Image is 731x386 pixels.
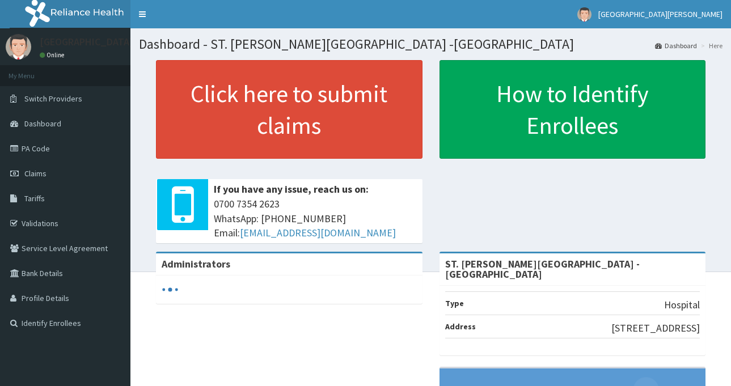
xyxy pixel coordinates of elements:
svg: audio-loading [162,281,179,298]
b: Administrators [162,257,230,270]
li: Here [698,41,722,50]
b: Type [445,298,464,308]
a: Dashboard [655,41,697,50]
p: [GEOGRAPHIC_DATA][PERSON_NAME] [40,37,208,47]
p: [STREET_ADDRESS] [611,321,700,336]
a: Online [40,51,67,59]
a: How to Identify Enrollees [440,60,706,159]
a: Click here to submit claims [156,60,422,159]
b: Address [445,321,476,332]
span: Claims [24,168,47,179]
span: 0700 7354 2623 WhatsApp: [PHONE_NUMBER] Email: [214,197,417,240]
span: [GEOGRAPHIC_DATA][PERSON_NAME] [598,9,722,19]
img: User Image [577,7,591,22]
span: Switch Providers [24,94,82,104]
h1: Dashboard - ST. [PERSON_NAME][GEOGRAPHIC_DATA] -[GEOGRAPHIC_DATA] [139,37,722,52]
span: Dashboard [24,118,61,129]
span: Tariffs [24,193,45,203]
b: If you have any issue, reach us on: [214,183,369,196]
a: [EMAIL_ADDRESS][DOMAIN_NAME] [240,226,396,239]
img: User Image [6,34,31,60]
strong: ST. [PERSON_NAME][GEOGRAPHIC_DATA] -[GEOGRAPHIC_DATA] [445,257,640,281]
p: Hospital [664,298,700,312]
